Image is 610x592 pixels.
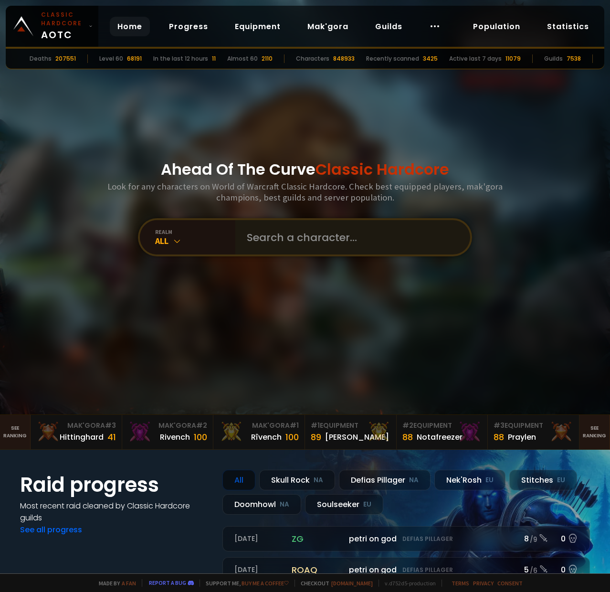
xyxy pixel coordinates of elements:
div: realm [155,228,235,235]
div: Guilds [544,54,563,63]
a: Terms [452,580,469,587]
span: # 1 [311,421,320,430]
a: #3Equipment88Praylen [488,415,579,449]
a: [DATE]roaqpetri on godDefias Pillager5 /60 [222,557,590,582]
div: Active last 7 days [449,54,502,63]
div: 11079 [505,54,521,63]
span: # 3 [494,421,505,430]
a: Progress [161,17,216,36]
div: 100 [285,431,299,444]
a: See all progress [20,524,82,535]
span: # 2 [196,421,207,430]
div: Mak'Gora [128,421,208,431]
small: Classic Hardcore [41,11,85,28]
div: Equipment [311,421,390,431]
a: Equipment [227,17,288,36]
a: Report a bug [149,579,186,586]
a: Home [110,17,150,36]
a: #2Equipment88Notafreezer [397,415,488,449]
div: Level 60 [99,54,123,63]
a: Guilds [368,17,410,36]
div: 68191 [127,54,142,63]
div: 11 [212,54,216,63]
div: Praylen [508,431,536,443]
a: Seeranking [579,415,610,449]
a: Classic HardcoreAOTC [6,6,98,47]
a: Consent [497,580,523,587]
a: Mak'gora [300,17,356,36]
h3: Look for any characters on World of Warcraft Classic Hardcore. Check best equipped players, mak'g... [104,181,506,203]
small: NA [314,476,323,485]
a: Population [465,17,528,36]
a: Privacy [473,580,494,587]
div: All [155,235,235,246]
a: Mak'Gora#1Rîvench100 [213,415,305,449]
div: Almost 60 [227,54,258,63]
div: 3425 [423,54,438,63]
div: Defias Pillager [339,470,431,490]
span: Classic Hardcore [316,159,449,180]
div: In the last 12 hours [153,54,208,63]
small: NA [280,500,289,509]
div: 7538 [567,54,581,63]
div: [PERSON_NAME] [325,431,389,443]
a: Mak'Gora#2Rivench100 [122,415,214,449]
span: # 3 [105,421,116,430]
div: Mak'Gora [219,421,299,431]
div: 89 [311,431,321,444]
small: EU [557,476,565,485]
a: #1Equipment89[PERSON_NAME] [305,415,397,449]
span: # 1 [290,421,299,430]
span: Checkout [294,580,373,587]
h1: Raid progress [20,470,211,500]
span: # 2 [402,421,413,430]
small: EU [363,500,371,509]
span: Made by [93,580,136,587]
a: [DATE]zgpetri on godDefias Pillager8 /90 [222,526,590,551]
div: Equipment [402,421,482,431]
div: Skull Rock [259,470,335,490]
div: 2110 [262,54,273,63]
div: Nek'Rosh [434,470,505,490]
div: Rivench [160,431,190,443]
h4: Most recent raid cleaned by Classic Hardcore guilds [20,500,211,524]
a: Statistics [539,17,597,36]
div: All [222,470,255,490]
a: Mak'Gora#3Hittinghard41 [31,415,122,449]
h1: Ahead Of The Curve [161,158,449,181]
div: Soulseeker [305,494,383,515]
div: 88 [402,431,413,444]
div: 848933 [333,54,355,63]
div: Stitches [509,470,577,490]
div: Deaths [30,54,52,63]
div: 100 [194,431,207,444]
div: Recently scanned [366,54,419,63]
div: 41 [107,431,116,444]
a: [DOMAIN_NAME] [331,580,373,587]
div: Rîvench [251,431,282,443]
div: Characters [296,54,329,63]
span: Support me, [200,580,289,587]
div: Mak'Gora [36,421,116,431]
small: NA [409,476,419,485]
span: v. d752d5 - production [379,580,436,587]
a: Buy me a coffee [242,580,289,587]
small: EU [485,476,494,485]
a: a fan [122,580,136,587]
span: AOTC [41,11,85,42]
div: 207551 [55,54,76,63]
input: Search a character... [241,220,459,254]
div: Hittinghard [60,431,104,443]
div: Doomhowl [222,494,301,515]
div: Equipment [494,421,573,431]
div: Notafreezer [417,431,463,443]
div: 88 [494,431,504,444]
